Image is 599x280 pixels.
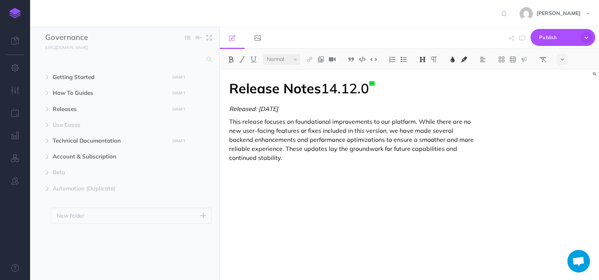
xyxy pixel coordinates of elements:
[567,250,590,272] a: Open chat
[400,56,407,62] img: Unordered list button
[53,73,165,82] span: Getting Started
[389,56,396,62] img: Ordered list button
[51,208,212,224] button: New folder
[45,32,134,43] input: Documentation Name
[239,56,246,62] img: Italic button
[520,7,533,20] img: 25b9847aac5dbfcd06a786ee14657274.jpg
[57,212,85,220] p: New folder
[169,105,188,114] button: DRAFT
[540,56,546,62] img: Clear styles button
[172,75,185,80] small: DRAFT
[53,152,165,161] span: Account & Subscription
[169,89,188,97] button: DRAFT
[250,56,257,62] img: Underline button
[53,168,165,177] span: Beta
[53,184,165,193] span: Automation (Duplicate)
[370,56,377,62] img: Inline code button
[359,56,366,62] img: Code block button
[449,56,456,62] img: Text color button
[9,8,21,18] img: logo-mark.svg
[321,80,369,97] span: 14.12.0
[348,56,354,62] img: Blockquote button
[169,137,188,145] button: DRAFT
[172,138,185,143] small: DRAFT
[30,43,96,51] a: [URL][DOMAIN_NAME]
[430,56,437,62] img: Paragraph button
[306,56,313,62] img: Link button
[169,73,188,82] button: DRAFT
[229,117,476,162] p: This release focuses on foundational improvements to our platform. While there are no new user-fa...
[229,105,278,113] span: Released: [DATE]
[329,56,336,62] img: Add video button
[53,88,165,97] span: How To Guides
[228,56,234,62] img: Bold button
[509,56,516,62] img: Create table button
[318,56,324,62] img: Add image button
[172,107,185,112] small: DRAFT
[539,32,577,43] span: Publish
[419,56,426,62] img: Headings dropdown button
[533,10,584,17] span: [PERSON_NAME]
[53,105,165,114] span: Releases
[531,29,595,46] button: Publish
[53,120,165,129] span: Use Cases
[53,136,165,145] span: Technical Documentation
[45,53,202,66] input: Search
[479,56,486,62] img: Alignment dropdown menu button
[172,91,185,96] small: DRAFT
[45,45,88,50] small: [URL][DOMAIN_NAME]
[229,80,321,97] span: Release Notes
[521,56,528,62] img: Callout dropdown menu button
[461,56,467,62] img: Text background color button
